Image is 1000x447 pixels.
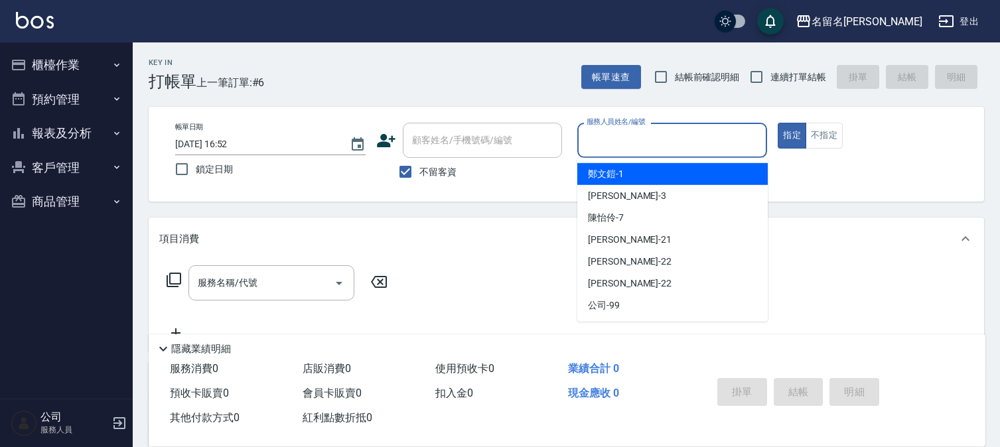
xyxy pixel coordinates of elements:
button: Choose date, selected date is 2025-09-17 [342,129,374,160]
button: 名留名[PERSON_NAME] [790,8,928,35]
span: 預收卡販賣 0 [170,387,229,399]
button: 報表及分析 [5,116,127,151]
span: 陳怡伶 -7 [588,211,624,225]
span: 店販消費 0 [303,362,351,375]
span: 鎖定日期 [196,162,233,176]
span: [PERSON_NAME] -22 [588,255,672,269]
h2: Key In [149,58,196,67]
button: 登出 [933,9,984,34]
button: 櫃檯作業 [5,48,127,82]
span: 紅利點數折抵 0 [303,411,372,424]
span: 鄭文鎧 -1 [588,167,624,181]
h3: 打帳單 [149,72,196,91]
div: 項目消費 [149,218,984,260]
button: save [757,8,784,34]
span: 服務消費 0 [170,362,218,375]
span: 上一筆訂單:#6 [196,74,265,91]
span: [PERSON_NAME] -3 [588,189,666,203]
span: 不留客資 [419,165,457,179]
span: 連續打單結帳 [770,70,826,84]
button: 指定 [778,123,806,149]
div: 名留名[PERSON_NAME] [812,13,922,30]
button: Open [328,273,350,294]
button: 客戶管理 [5,151,127,185]
span: 使用預收卡 0 [435,362,494,375]
span: 扣入金 0 [435,387,473,399]
span: 現金應收 0 [568,387,619,399]
button: 預約管理 [5,82,127,117]
label: 帳單日期 [175,122,203,132]
span: 公司 -99 [588,298,620,312]
h5: 公司 [40,411,108,424]
span: 其他付款方式 0 [170,411,240,424]
button: 不指定 [806,123,843,149]
p: 服務人員 [40,424,108,436]
button: 商品管理 [5,184,127,219]
span: [PERSON_NAME] -22 [588,277,672,290]
img: Person [11,410,37,436]
p: 隱藏業績明細 [171,342,231,356]
img: Logo [16,12,54,29]
span: 業績合計 0 [568,362,619,375]
input: YYYY/MM/DD hh:mm [175,133,336,155]
p: 項目消費 [159,232,199,246]
span: [PERSON_NAME] -21 [588,233,672,247]
button: 帳單速查 [581,65,641,90]
label: 服務人員姓名/編號 [587,117,645,127]
span: 會員卡販賣 0 [303,387,362,399]
span: 結帳前確認明細 [675,70,740,84]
